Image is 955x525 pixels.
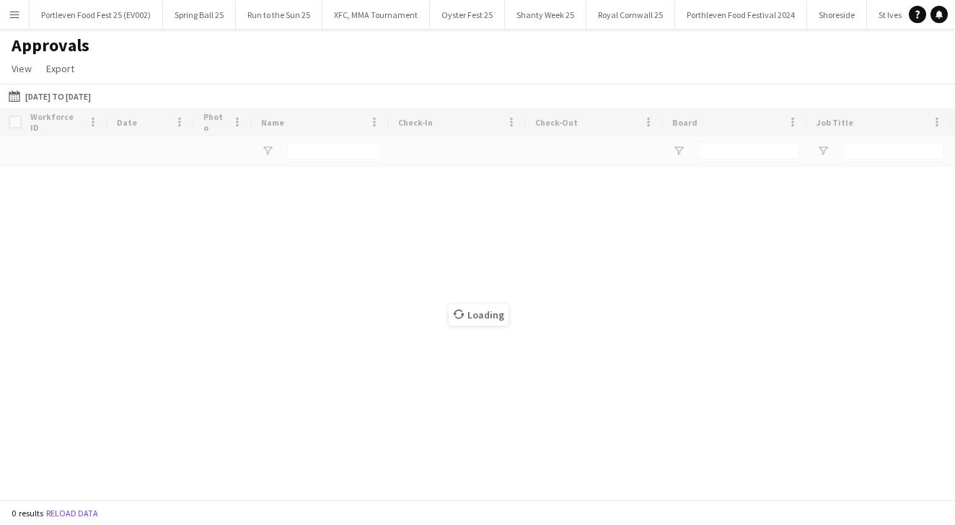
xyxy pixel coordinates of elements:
button: Reload data [43,506,101,521]
button: Shanty Week 25 [505,1,586,29]
button: [DATE] to [DATE] [6,87,94,105]
span: Export [46,62,74,75]
span: Loading [449,304,509,326]
button: Porthleven Food Festival 2024 [675,1,807,29]
button: Run to the Sun 25 [236,1,322,29]
button: Royal Cornwall 25 [586,1,675,29]
button: Spring Ball 25 [163,1,236,29]
button: XFC, MMA Tournament [322,1,430,29]
button: Shoreside [807,1,867,29]
button: Portleven Food Fest 25 (EV002) [30,1,163,29]
span: View [12,62,32,75]
a: Export [40,59,80,78]
a: View [6,59,38,78]
button: Oyster Fest 25 [430,1,505,29]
